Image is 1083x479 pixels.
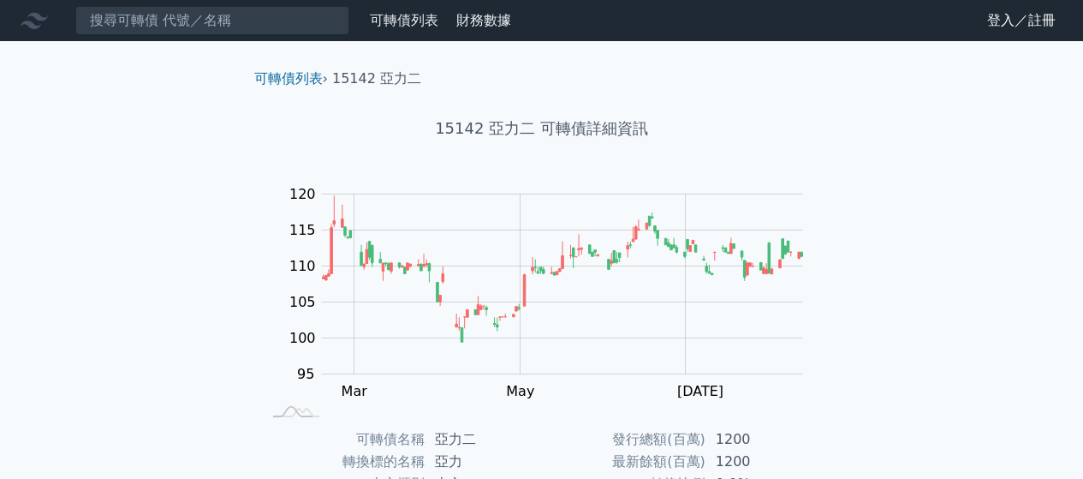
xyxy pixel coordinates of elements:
[322,196,802,343] g: Series
[542,428,705,451] td: 發行總額(百萬)
[425,428,542,451] td: 亞力二
[456,12,511,28] a: 財務數據
[289,258,316,274] tspan: 110
[297,366,314,382] tspan: 95
[241,117,843,141] h1: 15142 亞力二 可轉債詳細資訊
[254,69,328,89] li: ›
[542,451,705,473] td: 最新餘額(百萬)
[254,70,323,87] a: 可轉債列表
[677,383,723,399] tspan: [DATE]
[425,451,542,473] td: 亞力
[370,12,438,28] a: 可轉債列表
[289,186,316,202] tspan: 120
[341,383,367,399] tspan: Mar
[973,7,1069,34] a: 登入／註冊
[506,383,534,399] tspan: May
[261,451,425,473] td: 轉換標的名稱
[705,428,823,451] td: 1200
[280,186,828,434] g: Chart
[261,428,425,451] td: 可轉債名稱
[289,294,316,310] tspan: 105
[332,69,421,89] li: 15142 亞力二
[705,451,823,473] td: 1200
[75,6,349,35] input: 搜尋可轉債 代號／名稱
[289,330,316,346] tspan: 100
[289,222,316,238] tspan: 115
